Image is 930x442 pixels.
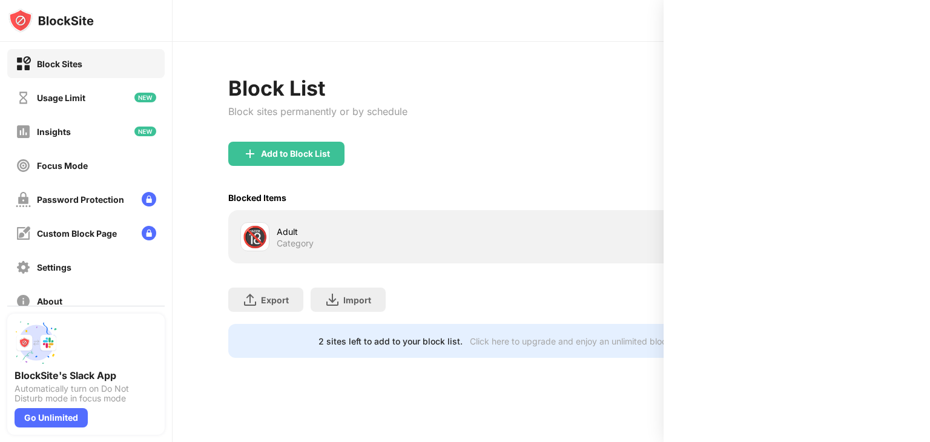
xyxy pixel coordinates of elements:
div: Import [343,295,371,305]
img: push-slack.svg [15,321,58,364]
div: 🔞 [242,225,268,249]
img: block-on.svg [16,56,31,71]
div: Blocked Items [228,193,286,203]
img: insights-off.svg [16,124,31,139]
div: Category [277,238,314,249]
div: 2 sites left to add to your block list. [318,336,463,346]
div: Settings [37,262,71,272]
img: new-icon.svg [134,93,156,102]
img: lock-menu.svg [142,192,156,206]
img: password-protection-off.svg [16,192,31,207]
div: Password Protection [37,194,124,205]
img: time-usage-off.svg [16,90,31,105]
div: Block Sites [37,59,82,69]
div: Go Unlimited [15,408,88,427]
img: customize-block-page-off.svg [16,226,31,241]
div: Export [261,295,289,305]
div: Click here to upgrade and enjoy an unlimited block list. [470,336,687,346]
div: About [37,296,62,306]
img: settings-off.svg [16,260,31,275]
div: Focus Mode [37,160,88,171]
div: Block sites permanently or by schedule [228,105,407,117]
img: focus-off.svg [16,158,31,173]
div: Automatically turn on Do Not Disturb mode in focus mode [15,384,157,403]
img: about-off.svg [16,294,31,309]
div: Usage Limit [37,93,85,103]
img: logo-blocksite.svg [8,8,94,33]
div: BlockSite's Slack App [15,369,157,381]
div: Custom Block Page [37,228,117,239]
div: Block List [228,76,407,101]
img: lock-menu.svg [142,226,156,240]
div: Adult [277,225,551,238]
img: new-icon.svg [134,127,156,136]
div: Insights [37,127,71,137]
div: Add to Block List [261,149,330,159]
